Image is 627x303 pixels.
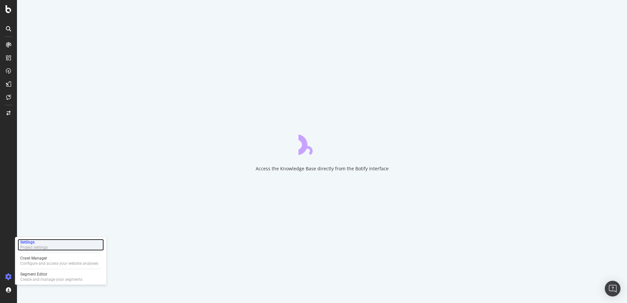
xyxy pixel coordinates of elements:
div: Open Intercom Messenger [605,281,620,296]
div: Segment Editor [20,272,82,277]
div: Crawl Manager [20,256,98,261]
a: Crawl ManagerConfigure and access your website analyses [18,255,104,267]
a: SettingsProject settings [18,239,104,251]
div: Access the Knowledge Base directly from the Botify interface [256,165,389,172]
a: Segment EditorCreate and manage your segments [18,271,104,283]
div: Project settings [20,245,48,250]
div: Configure and access your website analyses [20,261,98,266]
div: Create and manage your segments [20,277,82,282]
div: animation [298,131,346,155]
div: Settings [20,240,48,245]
